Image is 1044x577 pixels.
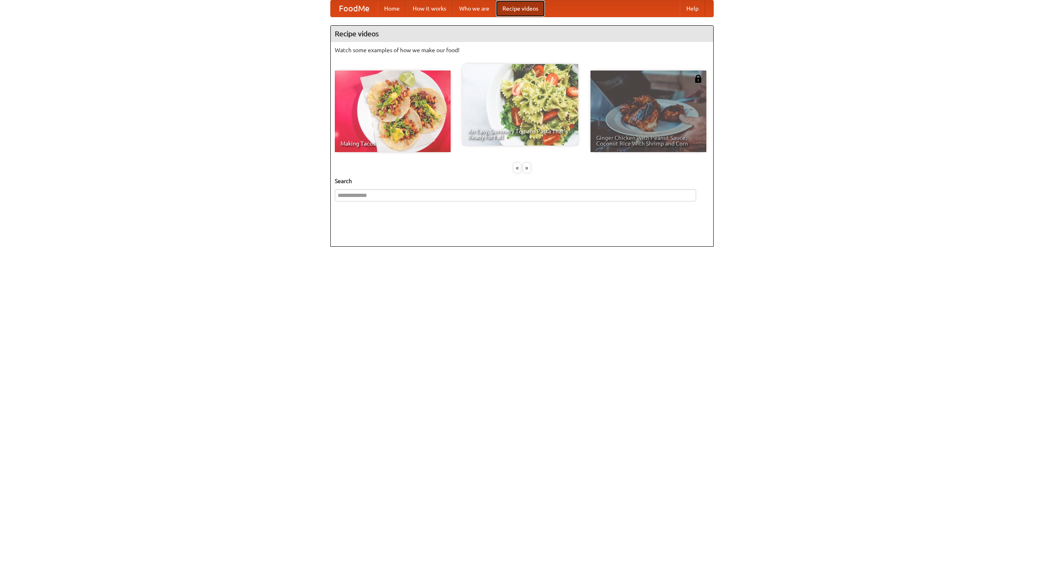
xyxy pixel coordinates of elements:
a: Recipe videos [496,0,545,17]
h4: Recipe videos [331,26,713,42]
div: « [513,163,521,173]
div: » [523,163,531,173]
img: 483408.png [694,75,702,83]
a: Help [680,0,705,17]
a: FoodMe [331,0,378,17]
a: Who we are [453,0,496,17]
a: An Easy, Summery Tomato Pasta That's Ready for Fall [462,64,578,146]
p: Watch some examples of how we make our food! [335,46,709,54]
span: Making Tacos [341,141,445,146]
h5: Search [335,177,709,185]
span: An Easy, Summery Tomato Pasta That's Ready for Fall [468,128,573,140]
a: Making Tacos [335,71,451,152]
a: Home [378,0,406,17]
a: How it works [406,0,453,17]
